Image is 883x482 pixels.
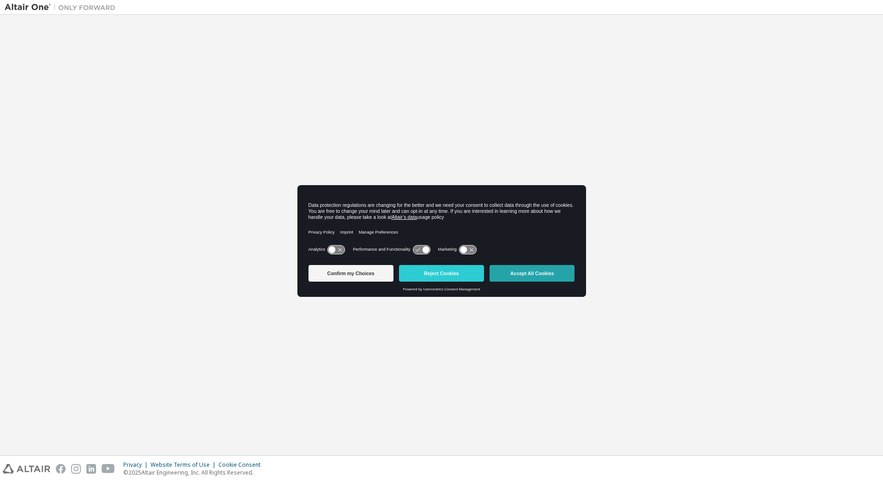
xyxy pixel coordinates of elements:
div: Cookie Consent [218,461,266,469]
img: youtube.svg [102,464,115,474]
p: © 2025 Altair Engineering, Inc. All Rights Reserved. [123,469,266,476]
img: Altair One [5,3,120,12]
div: Website Terms of Use [151,461,218,469]
img: facebook.svg [56,464,66,474]
img: linkedin.svg [86,464,96,474]
div: Privacy [123,461,151,469]
img: altair_logo.svg [3,464,50,474]
img: instagram.svg [71,464,81,474]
